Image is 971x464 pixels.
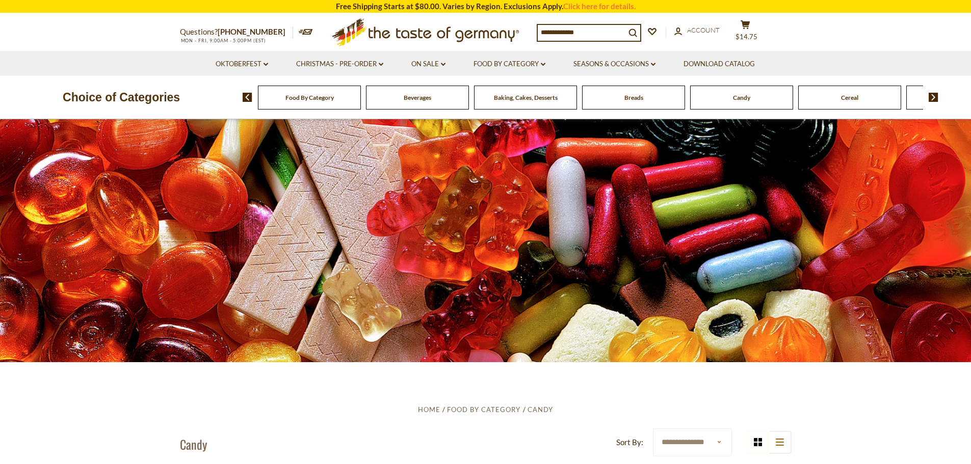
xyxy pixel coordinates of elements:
[624,94,643,101] a: Breads
[180,436,207,452] h1: Candy
[474,59,545,70] a: Food By Category
[296,59,383,70] a: Christmas - PRE-ORDER
[180,38,267,43] span: MON - FRI, 9:00AM - 5:00PM (EST)
[218,27,285,36] a: [PHONE_NUMBER]
[736,33,757,41] span: $14.75
[528,405,553,414] a: Candy
[411,59,445,70] a: On Sale
[573,59,655,70] a: Seasons & Occasions
[494,94,558,101] a: Baking, Cakes, Desserts
[733,94,750,101] a: Candy
[841,94,858,101] a: Cereal
[684,59,755,70] a: Download Catalog
[216,59,268,70] a: Oktoberfest
[285,94,334,101] a: Food By Category
[180,25,293,39] p: Questions?
[674,25,720,36] a: Account
[730,20,761,45] button: $14.75
[687,26,720,34] span: Account
[616,436,643,449] label: Sort By:
[563,2,636,11] a: Click here for details.
[447,405,520,414] a: Food By Category
[929,93,938,102] img: next arrow
[243,93,252,102] img: previous arrow
[418,405,440,414] a: Home
[404,94,431,101] a: Beverages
